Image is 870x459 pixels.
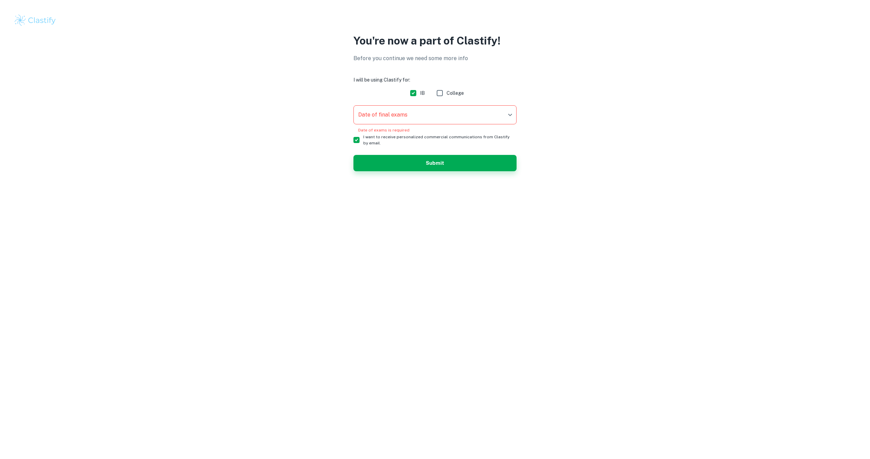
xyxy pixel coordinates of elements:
a: Clastify logo [14,14,856,27]
button: Submit [353,155,517,171]
span: I want to receive personalized commercial communications from Clastify by email. [363,134,511,146]
p: Before you continue we need some more info [353,54,517,63]
h6: I will be using Clastify for: [353,76,517,84]
p: You're now a part of Clastify! [353,33,517,49]
img: Clastify logo [14,14,57,27]
span: College [447,89,464,97]
p: Date of exams is required [358,127,512,133]
span: IB [420,89,425,97]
